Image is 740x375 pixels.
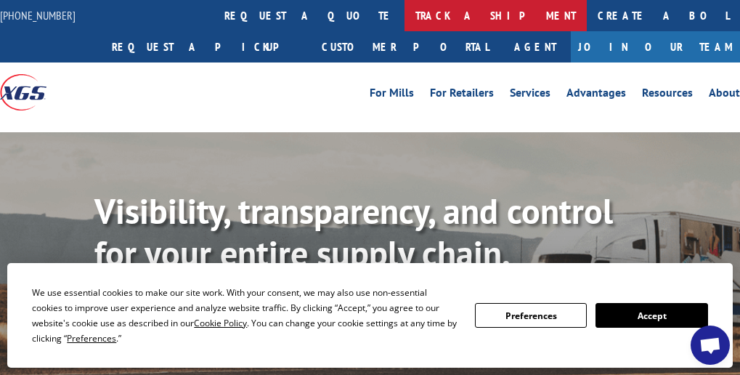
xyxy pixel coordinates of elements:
[642,87,693,103] a: Resources
[311,31,500,62] a: Customer Portal
[500,31,571,62] a: Agent
[510,87,550,103] a: Services
[32,285,458,346] div: We use essential cookies to make our site work. With your consent, we may also use non-essential ...
[370,87,414,103] a: For Mills
[430,87,494,103] a: For Retailers
[101,31,311,62] a: Request a pickup
[94,188,613,275] b: Visibility, transparency, and control for your entire supply chain.
[7,263,733,368] div: Cookie Consent Prompt
[67,332,116,344] span: Preferences
[571,31,740,62] a: Join Our Team
[566,87,626,103] a: Advantages
[595,303,707,328] button: Accept
[475,303,587,328] button: Preferences
[691,326,730,365] a: Open chat
[709,87,740,103] a: About
[194,317,247,329] span: Cookie Policy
